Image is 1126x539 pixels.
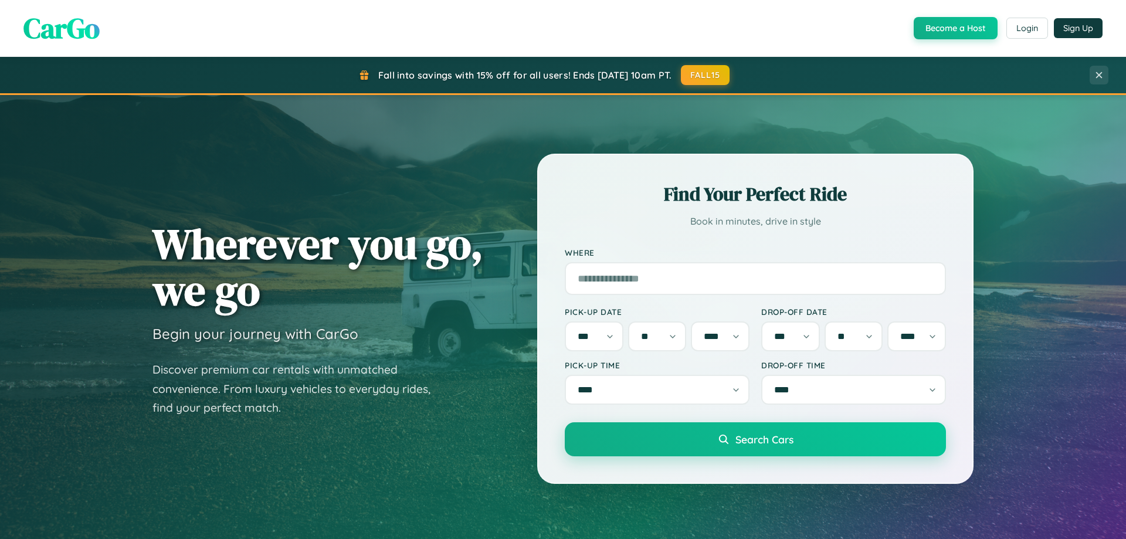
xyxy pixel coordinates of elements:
button: Login [1006,18,1048,39]
button: Sign Up [1054,18,1103,38]
p: Discover premium car rentals with unmatched convenience. From luxury vehicles to everyday rides, ... [152,360,446,418]
span: Fall into savings with 15% off for all users! Ends [DATE] 10am PT. [378,69,672,81]
label: Pick-up Date [565,307,749,317]
h2: Find Your Perfect Ride [565,181,946,207]
p: Book in minutes, drive in style [565,213,946,230]
span: Search Cars [735,433,793,446]
label: Pick-up Time [565,360,749,370]
h3: Begin your journey with CarGo [152,325,358,343]
button: Search Cars [565,422,946,456]
button: Become a Host [914,17,998,39]
span: CarGo [23,9,100,48]
label: Drop-off Time [761,360,946,370]
label: Drop-off Date [761,307,946,317]
h1: Wherever you go, we go [152,221,483,313]
button: FALL15 [681,65,730,85]
label: Where [565,248,946,257]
